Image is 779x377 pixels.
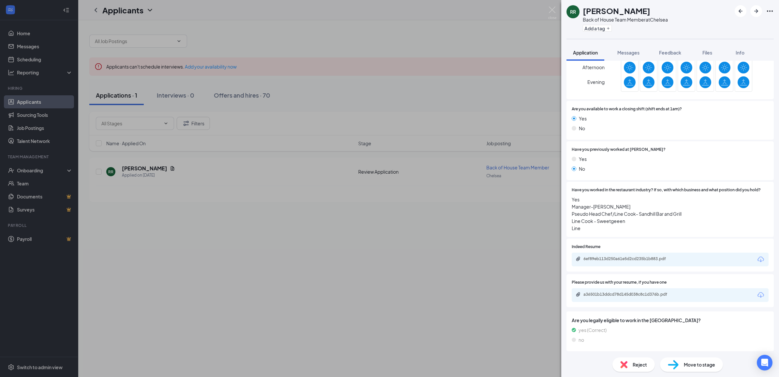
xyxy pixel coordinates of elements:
svg: Download [757,291,765,299]
span: Yes [579,155,587,163]
button: ArrowLeftNew [735,5,746,17]
span: Afternoon [582,61,605,73]
h1: [PERSON_NAME] [583,5,650,16]
button: ArrowRight [750,5,762,17]
span: Reject [633,361,647,368]
div: a36501b13ddcd78d145d038c8c1d376b.pdf [583,292,675,297]
div: 6ef89eb113d250a61e5d2cd235b1b883.pdf [583,256,675,261]
div: RR [570,8,576,15]
span: No [579,165,585,172]
span: Indeed Resume [572,244,600,250]
div: Open Intercom Messenger [757,355,772,370]
span: Move to stage [684,361,715,368]
span: Evening [587,76,605,88]
svg: ArrowRight [752,7,760,15]
span: Are you available to work a closing shift (shift ends at 1am)? [572,106,682,112]
svg: Ellipses [766,7,774,15]
span: no [579,336,584,343]
span: No [579,125,585,132]
span: yes (Correct) [579,326,607,334]
svg: Plus [606,26,610,30]
span: Feedback [659,50,681,55]
span: Have you previously worked at [PERSON_NAME]? [572,147,666,153]
svg: ArrowLeftNew [737,7,744,15]
svg: Paperclip [576,292,581,297]
span: Have you worked in the restaurant industry? If so, with which business and what position did you ... [572,187,761,193]
a: Paperclipa36501b13ddcd78d145d038c8c1d376b.pdf [576,292,681,298]
span: Info [736,50,744,55]
svg: Download [757,256,765,263]
svg: Paperclip [576,256,581,261]
span: Yes Manager-[PERSON_NAME] Pseudo Head Chef/Line Cook- Sandhill Bar and Grill Line Cook - Sweetgee... [572,196,769,232]
span: Files [702,50,712,55]
span: Messages [617,50,639,55]
div: Back of House Team Member at Chelsea [583,16,668,23]
span: Please provide us with your resume, if you have one [572,279,667,286]
span: Yes [579,115,587,122]
span: Application [573,50,598,55]
button: PlusAdd a tag [583,25,612,32]
a: Paperclip6ef89eb113d250a61e5d2cd235b1b883.pdf [576,256,681,262]
span: Are you legally eligible to work in the [GEOGRAPHIC_DATA]? [572,317,769,324]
